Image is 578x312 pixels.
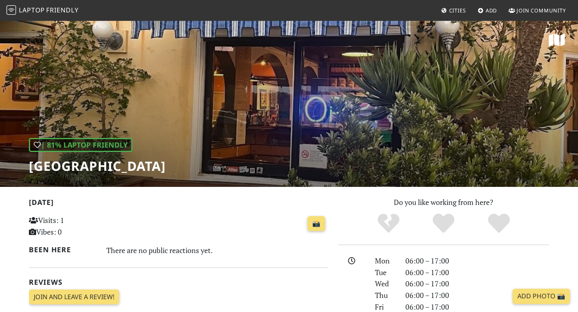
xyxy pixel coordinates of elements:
img: LaptopFriendly [6,5,16,15]
a: 📸 [307,216,325,231]
div: Thu [370,290,401,301]
p: Visits: 1 Vibes: 0 [29,215,122,238]
div: There are no public reactions yet. [106,244,329,257]
span: Friendly [46,6,78,14]
span: Cities [449,7,466,14]
p: Do you like working from here? [338,197,549,208]
div: | 81% Laptop Friendly [29,138,132,152]
div: Yes [416,213,471,235]
div: Definitely! [471,213,527,235]
h1: [GEOGRAPHIC_DATA] [29,158,166,174]
div: 06:00 – 17:00 [401,278,554,290]
a: LaptopFriendly LaptopFriendly [6,4,79,18]
a: Cities [438,3,469,18]
h2: [DATE] [29,198,328,210]
div: 06:00 – 17:00 [401,290,554,301]
span: Add [486,7,497,14]
a: Join Community [505,3,569,18]
span: Join Community [517,7,566,14]
div: Tue [370,267,401,278]
a: Join and leave a review! [29,290,119,305]
span: Laptop [19,6,45,14]
div: No [361,213,416,235]
div: 06:00 – 17:00 [401,255,554,267]
h2: Reviews [29,278,328,286]
div: Wed [370,278,401,290]
a: Add [474,3,501,18]
div: 06:00 – 17:00 [401,267,554,278]
h2: Been here [29,245,97,254]
a: Add Photo 📸 [513,289,570,304]
div: Mon [370,255,401,267]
